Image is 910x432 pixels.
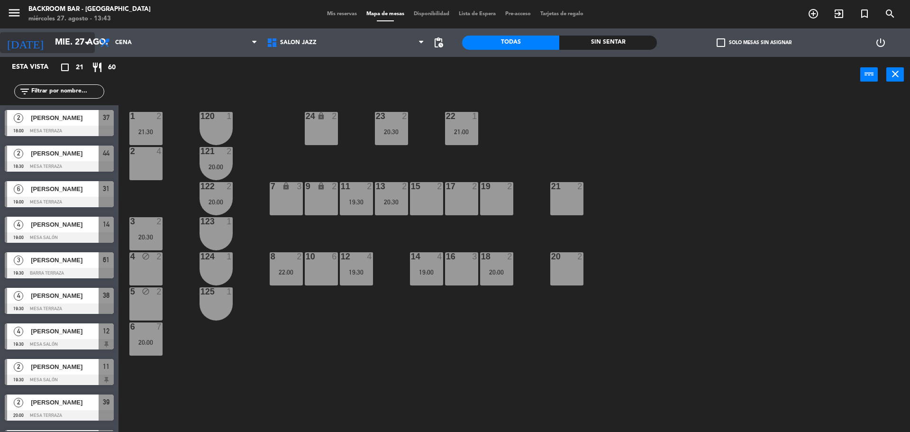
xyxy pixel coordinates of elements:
[103,254,109,266] span: 61
[156,252,162,261] div: 2
[7,6,21,20] i: menu
[14,256,23,265] span: 3
[103,112,109,123] span: 37
[362,11,409,17] span: Mapa de mesas
[129,339,163,346] div: 20:00
[884,8,896,19] i: search
[317,182,325,190] i: lock
[472,182,478,191] div: 2
[91,62,103,73] i: restaurant
[156,322,162,331] div: 7
[833,8,845,19] i: exit_to_app
[472,252,478,261] div: 3
[31,255,99,265] span: [PERSON_NAME]
[31,184,99,194] span: [PERSON_NAME]
[130,322,131,331] div: 6
[31,220,99,230] span: [PERSON_NAME]
[200,112,201,120] div: 120
[280,39,317,46] span: Salón jazz
[5,62,68,73] div: Esta vista
[14,220,23,230] span: 4
[31,113,99,123] span: [PERSON_NAME]
[103,290,109,301] span: 38
[31,397,99,407] span: [PERSON_NAME]
[375,129,408,135] div: 20:30
[375,199,408,205] div: 20:30
[577,252,583,261] div: 2
[14,291,23,301] span: 4
[551,182,552,191] div: 21
[103,325,109,337] span: 12
[103,219,109,230] span: 14
[200,199,233,205] div: 20:00
[462,36,559,50] div: Todas
[297,252,302,261] div: 2
[340,269,373,276] div: 19:30
[103,396,109,408] span: 39
[129,234,163,240] div: 20:30
[103,147,109,159] span: 44
[402,182,408,191] div: 2
[14,327,23,336] span: 4
[130,147,131,156] div: 2
[156,287,162,296] div: 2
[200,164,233,170] div: 20:00
[890,68,901,80] i: close
[19,86,30,97] i: filter_list
[472,112,478,120] div: 1
[76,62,83,73] span: 21
[31,291,99,301] span: [PERSON_NAME]
[282,182,290,190] i: lock
[103,183,109,194] span: 31
[200,252,201,261] div: 124
[14,113,23,123] span: 2
[142,252,150,260] i: block
[860,67,878,82] button: power_input
[433,37,444,48] span: pending_actions
[142,287,150,295] i: block
[130,287,131,296] div: 5
[200,182,201,191] div: 122
[130,217,131,226] div: 3
[270,269,303,276] div: 22:00
[875,37,886,48] i: power_settings_new
[59,62,71,73] i: crop_square
[507,182,513,191] div: 2
[28,14,151,24] div: miércoles 27. agosto - 13:43
[322,11,362,17] span: Mis reservas
[859,8,870,19] i: turned_in_not
[437,252,443,261] div: 4
[227,252,232,261] div: 1
[332,112,337,120] div: 2
[717,38,725,47] span: check_box_outline_blank
[103,361,109,372] span: 11
[297,182,302,191] div: 3
[551,252,552,261] div: 20
[410,269,443,276] div: 19:00
[340,199,373,205] div: 19:30
[130,252,131,261] div: 4
[115,39,132,46] span: Cena
[227,182,232,191] div: 2
[31,326,99,336] span: [PERSON_NAME]
[808,8,819,19] i: add_circle_outline
[7,6,21,23] button: menu
[14,362,23,372] span: 2
[156,217,162,226] div: 2
[130,112,131,120] div: 1
[200,217,201,226] div: 123
[14,149,23,158] span: 2
[227,217,232,226] div: 1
